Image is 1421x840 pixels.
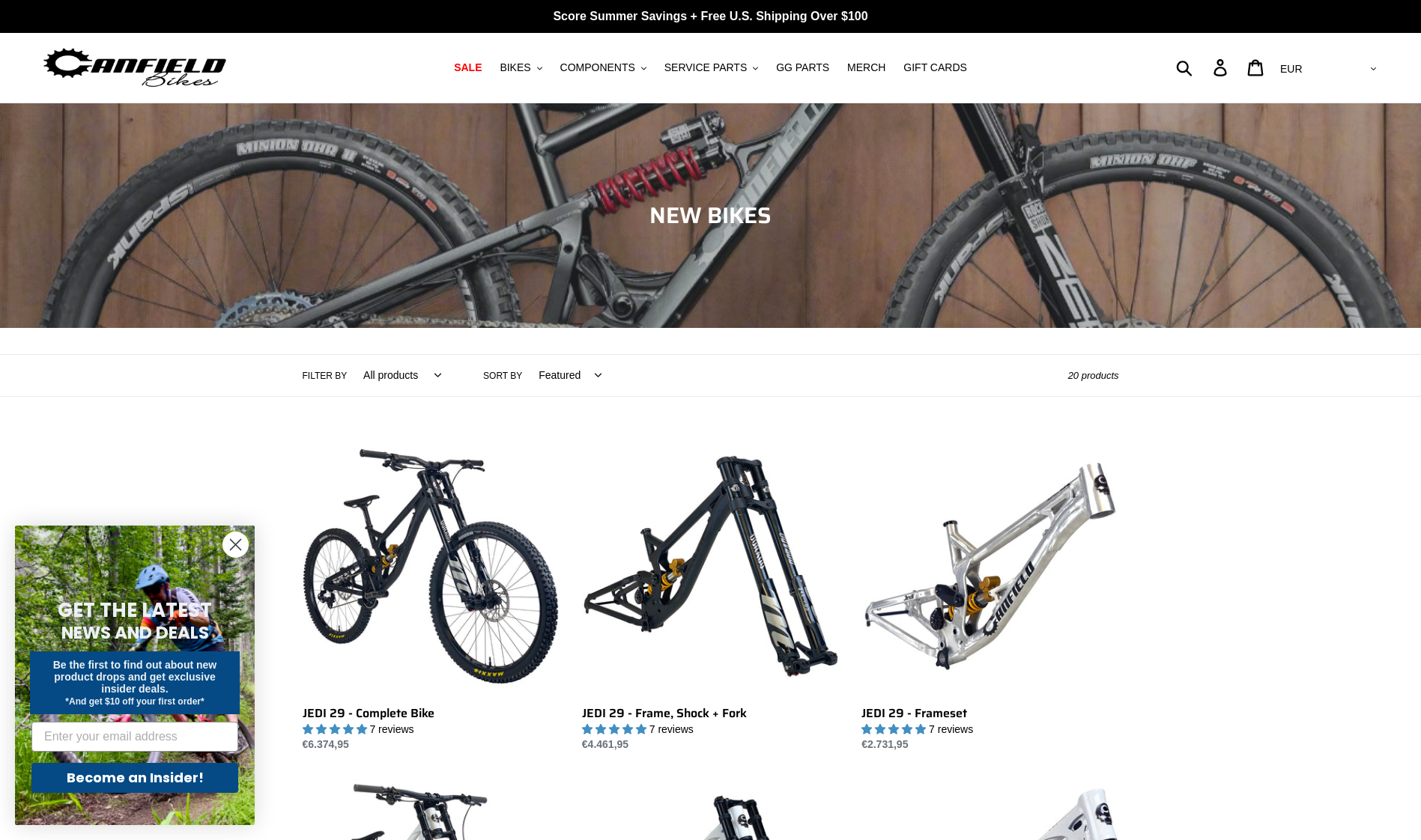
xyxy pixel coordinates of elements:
span: NEWS AND DEALS [61,621,209,645]
a: MERCH [840,58,893,78]
label: Filter by [303,369,348,383]
button: Become an Insider! [31,763,238,793]
span: MERCH [847,61,885,74]
button: SERVICE PARTS [657,58,766,78]
span: *And get $10 off your first order* [65,696,204,707]
button: COMPONENTS [553,58,654,78]
span: SALE [454,61,482,74]
span: BIKES [500,61,530,74]
span: SERVICE PARTS [664,61,747,74]
a: GIFT CARDS [896,58,975,78]
img: Canfield Bikes [41,44,228,91]
span: GET THE LATEST [58,597,212,624]
input: Search [1184,51,1222,84]
span: NEW BIKES [649,198,772,233]
span: 20 products [1068,370,1119,381]
input: Enter your email address [31,722,238,752]
a: GG PARTS [769,58,837,78]
span: Be the first to find out about new product drops and get exclusive insider deals. [53,659,217,695]
button: BIKES [492,58,549,78]
button: Close dialog [222,532,249,558]
a: SALE [446,58,489,78]
span: COMPONENTS [560,61,635,74]
span: GIFT CARDS [903,61,967,74]
label: Sort by [483,369,522,383]
span: GG PARTS [776,61,829,74]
